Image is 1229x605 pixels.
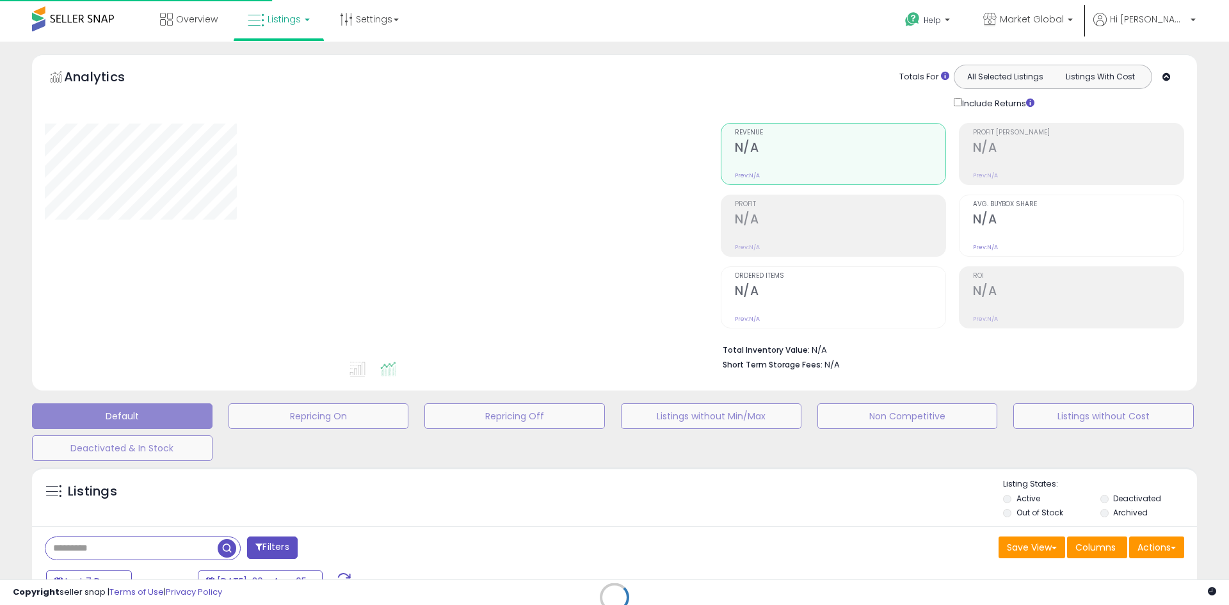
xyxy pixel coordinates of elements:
i: Get Help [904,12,920,28]
b: Total Inventory Value: [723,344,810,355]
button: Default [32,403,213,429]
h2: N/A [735,284,945,301]
button: Non Competitive [817,403,998,429]
h2: N/A [973,284,1184,301]
div: Totals For [899,71,949,83]
h2: N/A [973,140,1184,157]
button: Listings With Cost [1052,69,1148,85]
button: Deactivated & In Stock [32,435,213,461]
span: Revenue [735,129,945,136]
span: Listings [268,13,301,26]
button: Listings without Cost [1013,403,1194,429]
span: Avg. Buybox Share [973,201,1184,208]
button: Listings without Min/Max [621,403,801,429]
button: Repricing Off [424,403,605,429]
li: N/A [723,341,1175,357]
small: Prev: N/A [735,315,760,323]
small: Prev: N/A [735,243,760,251]
span: Profit [735,201,945,208]
small: Prev: N/A [973,243,998,251]
div: seller snap | | [13,586,222,599]
span: ROI [973,273,1184,280]
span: N/A [824,359,840,371]
span: Hi [PERSON_NAME] [1110,13,1187,26]
span: Profit [PERSON_NAME] [973,129,1184,136]
span: Help [924,15,941,26]
h2: N/A [973,212,1184,229]
span: Market Global [1000,13,1064,26]
button: All Selected Listings [958,69,1053,85]
b: Short Term Storage Fees: [723,359,823,370]
small: Prev: N/A [735,172,760,179]
div: Include Returns [944,95,1050,110]
span: Overview [176,13,218,26]
strong: Copyright [13,586,60,598]
a: Help [895,2,963,42]
h2: N/A [735,140,945,157]
small: Prev: N/A [973,172,998,179]
span: Ordered Items [735,273,945,280]
h5: Analytics [64,68,150,89]
small: Prev: N/A [973,315,998,323]
button: Repricing On [229,403,409,429]
h2: N/A [735,212,945,229]
a: Hi [PERSON_NAME] [1093,13,1196,42]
